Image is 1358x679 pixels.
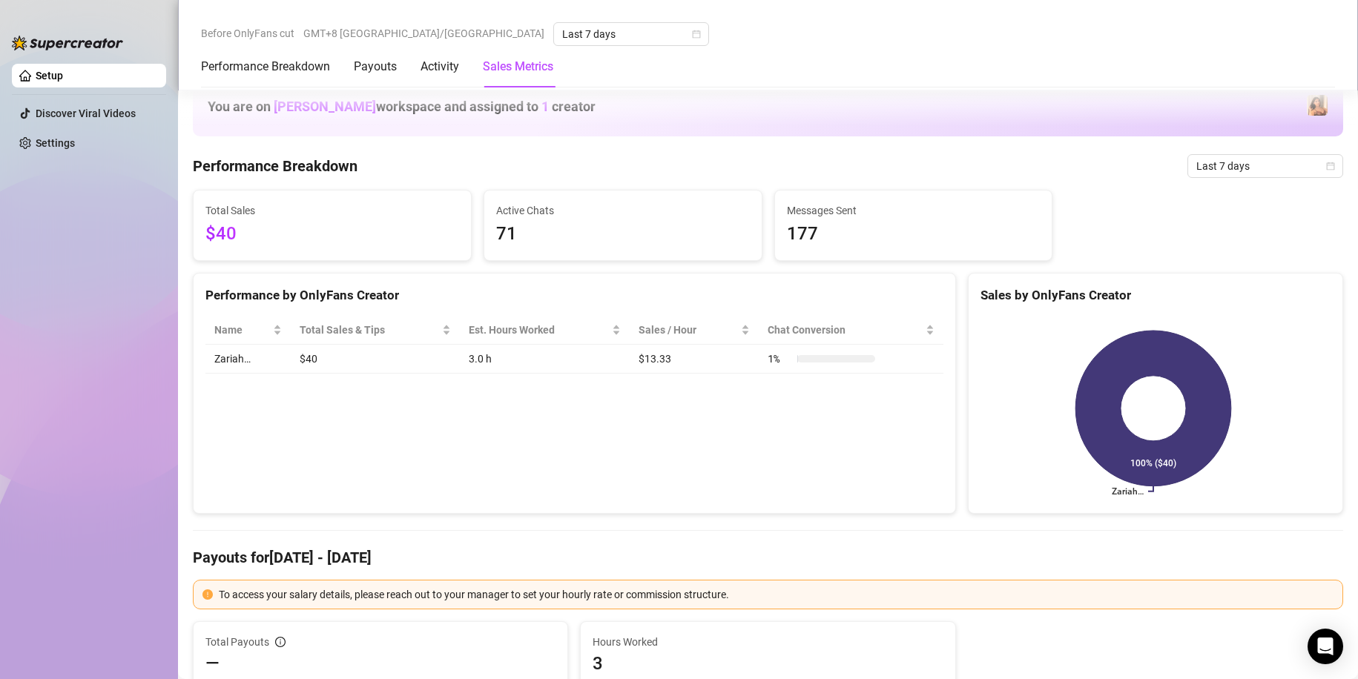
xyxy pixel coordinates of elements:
[202,589,213,600] span: exclamation-circle
[205,202,459,219] span: Total Sales
[36,107,136,119] a: Discover Viral Videos
[787,220,1041,248] span: 177
[768,322,923,338] span: Chat Conversion
[354,58,397,76] div: Payouts
[1308,629,1343,664] div: Open Intercom Messenger
[214,322,270,338] span: Name
[193,156,357,176] h4: Performance Breakdown
[1196,155,1334,177] span: Last 7 days
[593,652,943,675] span: 3
[460,345,630,374] td: 3.0 h
[787,202,1041,219] span: Messages Sent
[291,316,460,345] th: Total Sales & Tips
[205,634,269,650] span: Total Payouts
[219,586,1334,603] div: To access your salary details, please reach out to your manager to set your hourly rate or commis...
[562,23,700,45] span: Last 7 days
[205,316,291,345] th: Name
[201,58,330,76] div: Performance Breakdown
[12,36,123,50] img: logo-BBDzfeDw.svg
[275,637,286,647] span: info-circle
[630,316,759,345] th: Sales / Hour
[205,220,459,248] span: $40
[1112,486,1144,497] text: Zariah…
[593,634,943,650] span: Hours Worked
[1307,95,1328,116] img: Zariah (@tszariah)
[639,322,738,338] span: Sales / Hour
[980,285,1331,305] div: Sales by OnlyFans Creator
[496,202,750,219] span: Active Chats
[205,285,943,305] div: Performance by OnlyFans Creator
[483,58,553,76] div: Sales Metrics
[768,351,791,367] span: 1 %
[469,322,610,338] div: Est. Hours Worked
[36,70,63,82] a: Setup
[36,137,75,149] a: Settings
[303,22,544,44] span: GMT+8 [GEOGRAPHIC_DATA]/[GEOGRAPHIC_DATA]
[193,547,1343,568] h4: Payouts for [DATE] - [DATE]
[274,99,376,114] span: [PERSON_NAME]
[205,652,220,675] span: —
[759,316,943,345] th: Chat Conversion
[692,30,701,39] span: calendar
[496,220,750,248] span: 71
[205,345,291,374] td: Zariah…
[1326,162,1335,170] span: calendar
[630,345,759,374] td: $13.33
[201,22,294,44] span: Before OnlyFans cut
[300,322,439,338] span: Total Sales & Tips
[541,99,549,114] span: 1
[208,99,596,115] h1: You are on workspace and assigned to creator
[291,345,460,374] td: $40
[421,58,459,76] div: Activity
